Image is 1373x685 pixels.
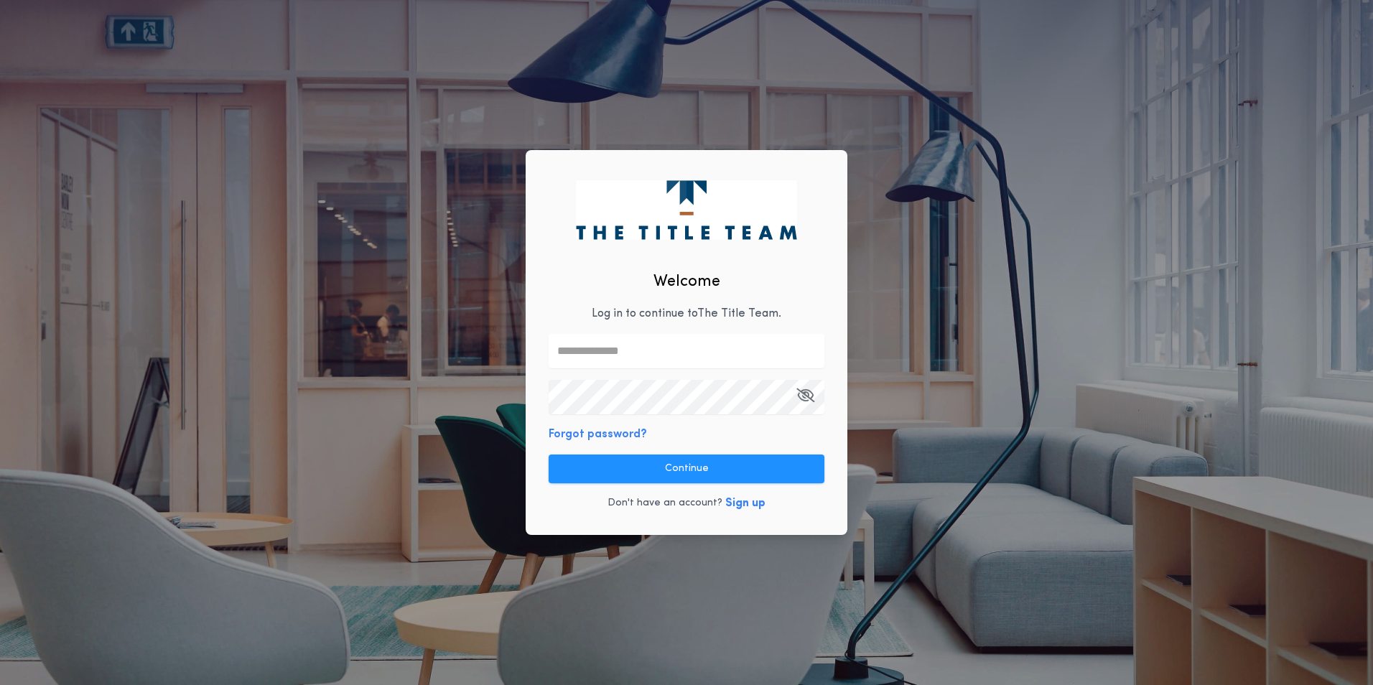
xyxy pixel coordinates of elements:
[576,180,796,239] img: logo
[549,455,824,483] button: Continue
[725,495,765,512] button: Sign up
[592,305,781,322] p: Log in to continue to The Title Team .
[653,270,720,294] h2: Welcome
[549,426,647,443] button: Forgot password?
[608,496,722,511] p: Don't have an account?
